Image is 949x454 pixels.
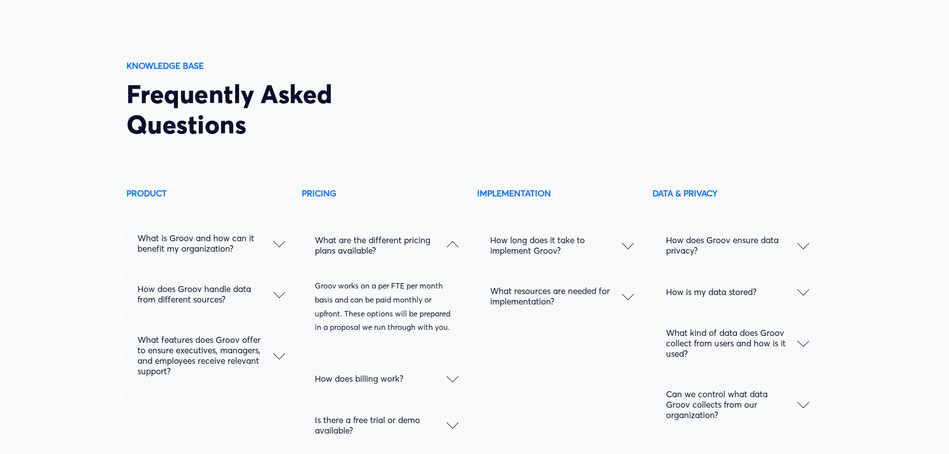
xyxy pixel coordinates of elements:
[137,334,273,376] span: What features does Groov offer to ensure executives, managers, and employees receive relevant sup...
[666,327,798,359] span: What kind of data does Groov collect from users and how is it used?
[666,312,810,374] button: What kind of data does Groov collect from users and how is it used?
[666,287,798,297] span: How is my data stored?
[477,188,551,198] strong: IMPLEMENTATION
[137,319,285,391] button: What features does Groov offer to ensure executives, managers, and employees receive relevant sup...
[137,233,273,254] span: What is Groov and how can it benefit my organization?
[137,284,273,304] span: How does Groov handle data from different sources?
[490,286,622,306] span: What resources are needed for implementation?
[302,188,336,198] strong: PRICING
[315,415,446,436] span: Is there a free trial or demo available?
[315,271,458,357] div: What are the different pricing plans available?
[666,235,798,256] span: How does Groov ensure data privacy?
[315,220,458,271] button: What are the different pricing plans available?
[315,235,446,256] span: What are the different pricing plans available?
[127,60,204,71] strong: KNOWLEDGE BASE
[127,78,339,140] span: Frequently Asked Questions
[490,271,634,321] button: What resources are needed for implementation?
[666,271,810,312] button: How is my data stored?
[666,220,810,271] button: How does Groov ensure data privacy?
[315,373,446,384] span: How does billing work?
[666,389,798,420] span: Can we control what data Groov collects from our organization?
[127,188,167,198] strong: PRODUCT
[137,269,285,319] button: How does Groov handle data from different sources?
[137,218,285,269] button: What is Groov and how can it benefit my organization?
[653,188,717,198] strong: DATA & PRIVACY
[490,235,622,256] span: How long does it take to implement Groov?
[490,220,634,271] button: How long does it take to implement Groov?
[315,400,458,451] button: Is there a free trial or demo available?
[315,358,458,400] button: How does billing work?
[666,374,810,435] button: Can we control what data Groov collects from our organization?
[315,279,458,334] p: Groov works on a per FTE per month basis and can be paid monthly or upfront. These options will b...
